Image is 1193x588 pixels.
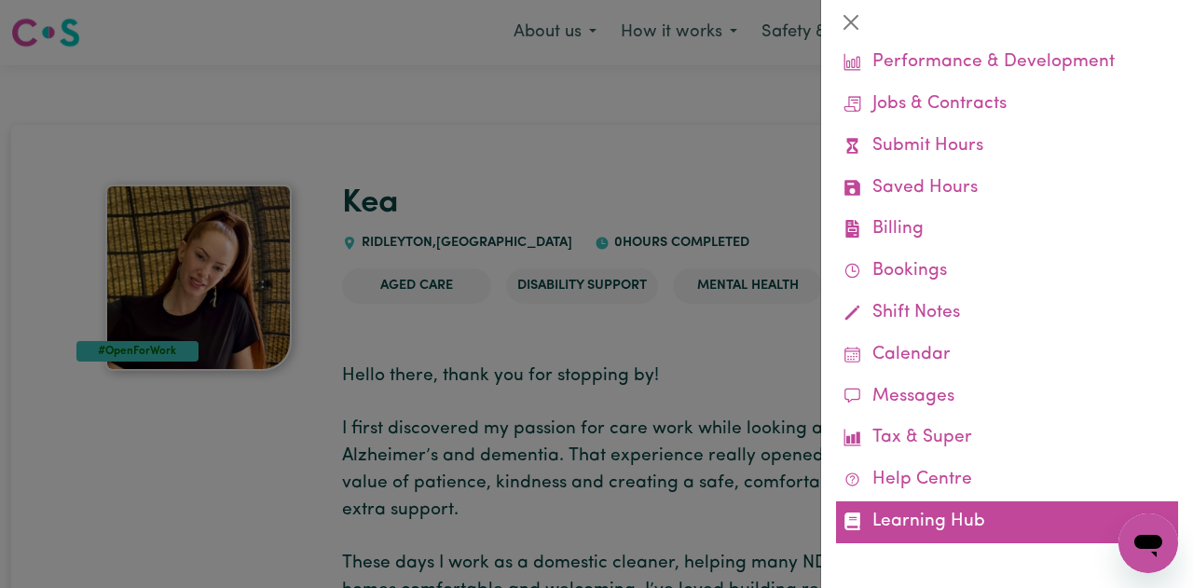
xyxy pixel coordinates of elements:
a: Calendar [836,335,1178,376]
a: Tax & Super [836,417,1178,459]
a: Learning Hub [836,501,1178,543]
a: Help Centre [836,459,1178,501]
a: Billing [836,209,1178,251]
iframe: Button to launch messaging window, conversation in progress [1118,513,1178,573]
a: Saved Hours [836,168,1178,210]
a: Jobs & Contracts [836,84,1178,126]
button: Close [836,7,866,37]
a: Shift Notes [836,293,1178,335]
a: Submit Hours [836,126,1178,168]
a: Messages [836,376,1178,418]
a: Bookings [836,251,1178,293]
a: Performance & Development [836,42,1178,84]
